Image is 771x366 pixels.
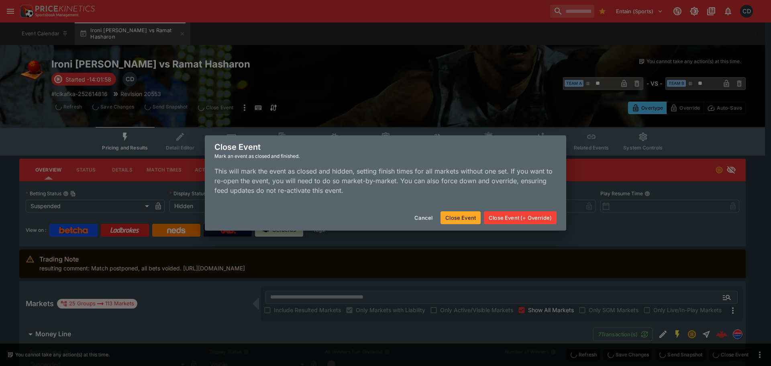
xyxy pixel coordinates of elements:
[214,166,557,195] p: This will mark the event as closed and hidden, setting finish times for all markets without one s...
[410,211,437,224] button: Cancel
[484,211,557,224] button: Close Event (+ Override)
[214,152,557,160] div: Mark an event as closed and finished.
[205,135,566,167] div: Close Event
[441,211,481,224] button: Close Event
